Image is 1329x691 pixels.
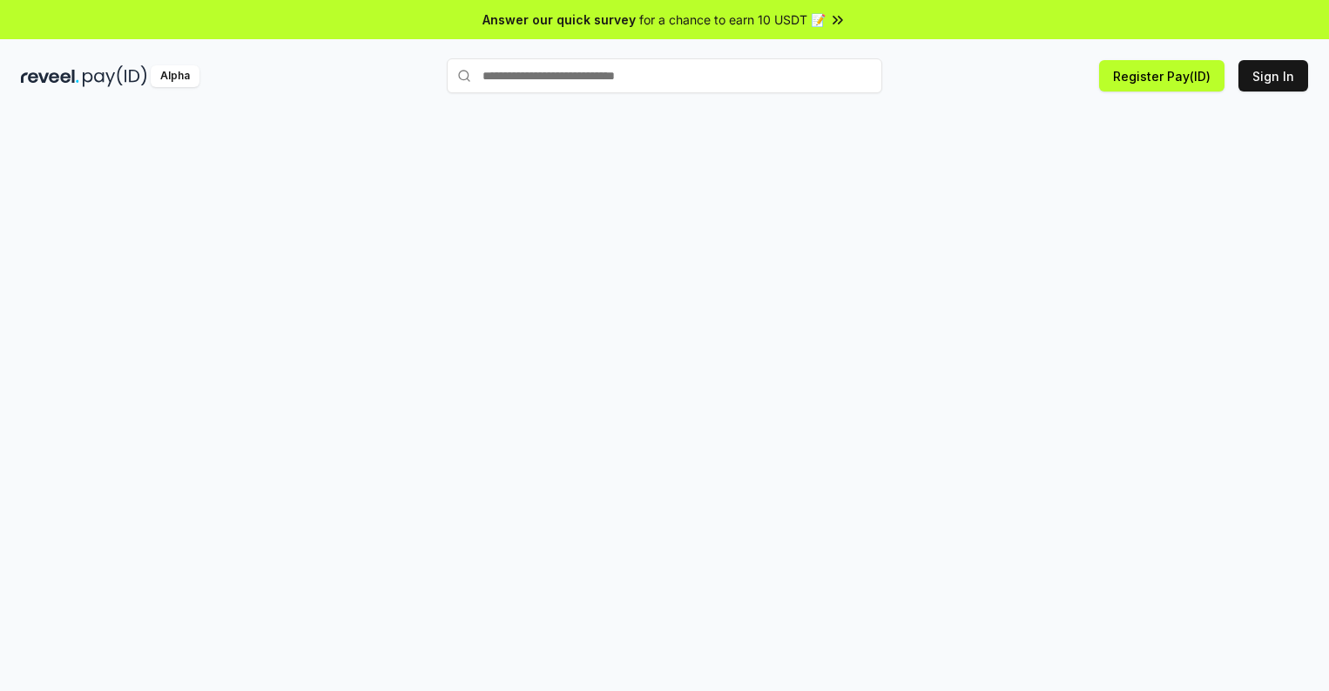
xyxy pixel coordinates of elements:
[83,65,147,87] img: pay_id
[1099,60,1224,91] button: Register Pay(ID)
[151,65,199,87] div: Alpha
[21,65,79,87] img: reveel_dark
[1238,60,1308,91] button: Sign In
[639,10,826,29] span: for a chance to earn 10 USDT 📝
[482,10,636,29] span: Answer our quick survey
